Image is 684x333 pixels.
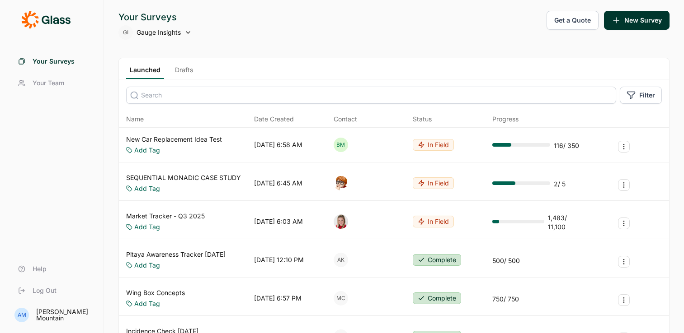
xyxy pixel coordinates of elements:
a: New Car Replacement Idea Test [126,135,222,144]
a: Add Tag [134,299,160,308]
button: New Survey [604,11,670,30]
div: [PERSON_NAME] Mountain [36,309,93,321]
button: Survey Actions [618,256,630,268]
div: Progress [492,115,519,124]
div: GI [118,25,133,40]
div: [DATE] 6:45 AM [254,179,302,188]
button: In Field [413,216,454,227]
a: Add Tag [134,222,160,231]
button: Survey Actions [618,141,630,153]
button: Filter [620,87,662,104]
span: Your Surveys [33,57,75,66]
span: Filter [639,91,655,100]
button: Survey Actions [618,294,630,306]
a: Wing Box Concepts [126,288,185,297]
button: Survey Actions [618,217,630,229]
a: Add Tag [134,184,160,193]
span: Help [33,264,47,273]
div: 1,483 / 11,100 [548,213,583,231]
div: [DATE] 6:58 AM [254,140,302,149]
a: Add Tag [134,261,160,270]
span: Date Created [254,115,294,124]
button: In Field [413,177,454,189]
a: Launched [126,65,164,79]
img: xuxf4ugoqyvqjdx4ebsr.png [334,214,348,229]
a: Pitaya Awareness Tracker [DATE] [126,250,226,259]
button: Survey Actions [618,179,630,191]
span: Gauge Insights [137,28,181,37]
div: MC [334,291,348,305]
div: 2 / 5 [554,180,566,189]
div: [DATE] 6:57 PM [254,294,302,303]
div: Contact [334,115,357,124]
a: Drafts [171,65,197,79]
a: Market Tracker - Q3 2025 [126,212,205,221]
button: Complete [413,254,461,266]
input: Search [126,87,616,104]
div: Your Surveys [118,11,192,23]
div: [DATE] 6:03 AM [254,217,303,226]
div: 750 / 750 [492,295,519,304]
button: Complete [413,292,461,304]
a: SEQUENTIAL MONADIC CASE STUDY [126,173,241,182]
div: 500 / 500 [492,256,520,265]
div: AK [334,253,348,267]
div: BM [334,138,348,152]
div: 116 / 350 [554,141,579,150]
img: o7kyh2p2njg4amft5nuk.png [334,176,348,190]
button: Get a Quote [547,11,599,30]
button: In Field [413,139,454,151]
span: Log Out [33,286,57,295]
div: Status [413,115,432,124]
a: Add Tag [134,146,160,155]
div: [DATE] 12:10 PM [254,255,304,264]
div: AM [14,308,29,322]
span: Your Team [33,79,64,88]
span: Name [126,115,144,124]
